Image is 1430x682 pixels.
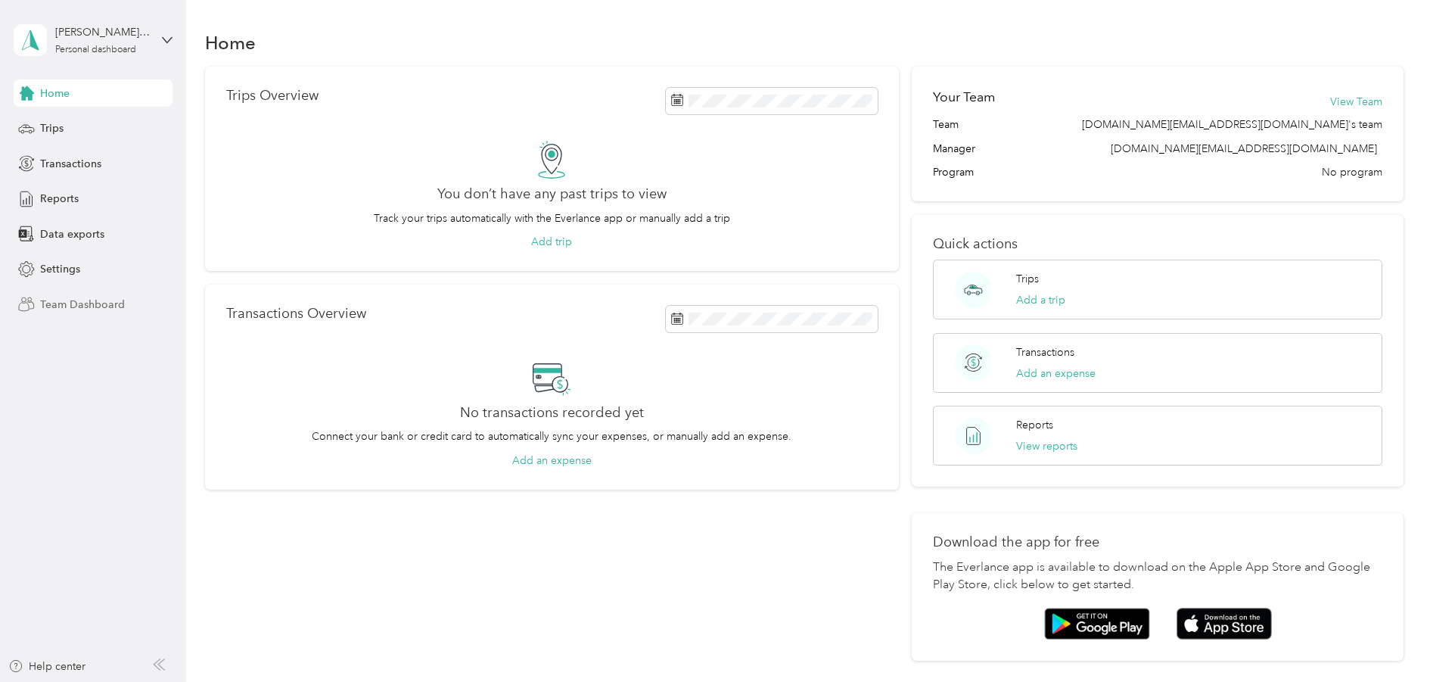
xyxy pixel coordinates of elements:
span: Home [40,86,70,101]
h2: No transactions recorded yet [460,405,644,421]
span: No program [1322,164,1382,180]
div: [PERSON_NAME] House [55,24,150,40]
span: Settings [40,261,80,277]
img: App store [1177,608,1272,640]
button: View reports [1016,438,1077,454]
p: Download the app for free [933,534,1382,550]
p: Track your trips automatically with the Everlance app or manually add a trip [374,210,730,226]
span: [DOMAIN_NAME][EMAIL_ADDRESS][DOMAIN_NAME]'s team [1082,117,1382,132]
span: Team Dashboard [40,297,125,313]
h2: You don’t have any past trips to view [437,186,667,202]
h2: Your Team [933,88,995,107]
img: Google play [1044,608,1150,640]
span: Manager [933,141,975,157]
span: Team [933,117,959,132]
p: The Everlance app is available to download on the Apple App Store and Google Play Store, click be... [933,559,1382,595]
button: Add an expense [1016,366,1096,381]
p: Transactions [1016,344,1074,360]
span: [DOMAIN_NAME][EMAIL_ADDRESS][DOMAIN_NAME] [1111,142,1377,155]
p: Trips [1016,271,1039,287]
p: Quick actions [933,236,1382,252]
button: View Team [1330,94,1382,110]
button: Add an expense [512,453,592,469]
button: Help center [8,659,85,674]
button: Add a trip [1016,292,1065,308]
h1: Home [205,35,256,51]
div: Personal dashboard [55,45,136,54]
span: Transactions [40,156,101,172]
iframe: Everlance-gr Chat Button Frame [1345,597,1430,682]
span: Trips [40,120,64,136]
p: Transactions Overview [226,306,366,322]
p: Connect your bank or credit card to automatically sync your expenses, or manually add an expense. [312,428,791,444]
span: Data exports [40,226,104,242]
button: Add trip [531,234,572,250]
span: Program [933,164,974,180]
p: Trips Overview [226,88,319,104]
p: Reports [1016,417,1053,433]
span: Reports [40,191,79,207]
